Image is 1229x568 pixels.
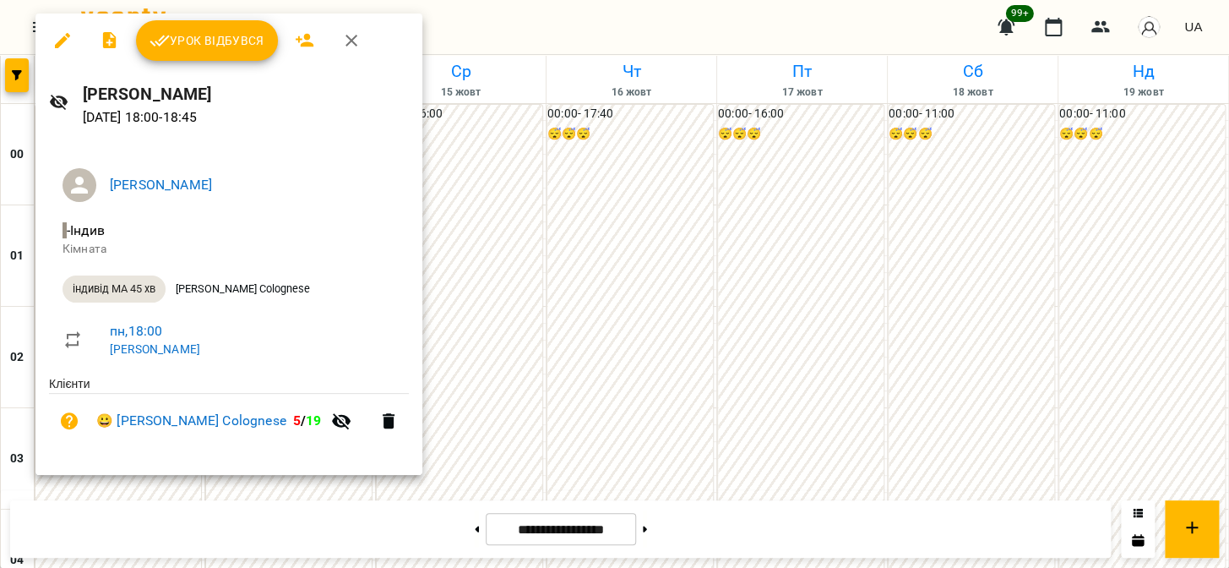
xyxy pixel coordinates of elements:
[150,30,264,51] span: Урок відбувся
[63,241,395,258] p: Кімната
[83,107,409,128] p: [DATE] 18:00 - 18:45
[63,281,166,297] span: індивід МА 45 хв
[49,401,90,441] button: Візит ще не сплачено. Додати оплату?
[293,412,322,429] b: /
[63,222,108,238] span: - Індив
[293,412,301,429] span: 5
[110,323,162,339] a: пн , 18:00
[136,20,278,61] button: Урок відбувся
[306,412,321,429] span: 19
[166,281,320,297] span: [PERSON_NAME] Colognese
[166,276,320,303] div: [PERSON_NAME] Colognese
[110,177,212,193] a: [PERSON_NAME]
[96,411,286,431] a: 😀 [PERSON_NAME] Colognese
[49,376,409,455] ul: Клієнти
[110,342,200,356] a: [PERSON_NAME]
[83,81,409,107] h6: [PERSON_NAME]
